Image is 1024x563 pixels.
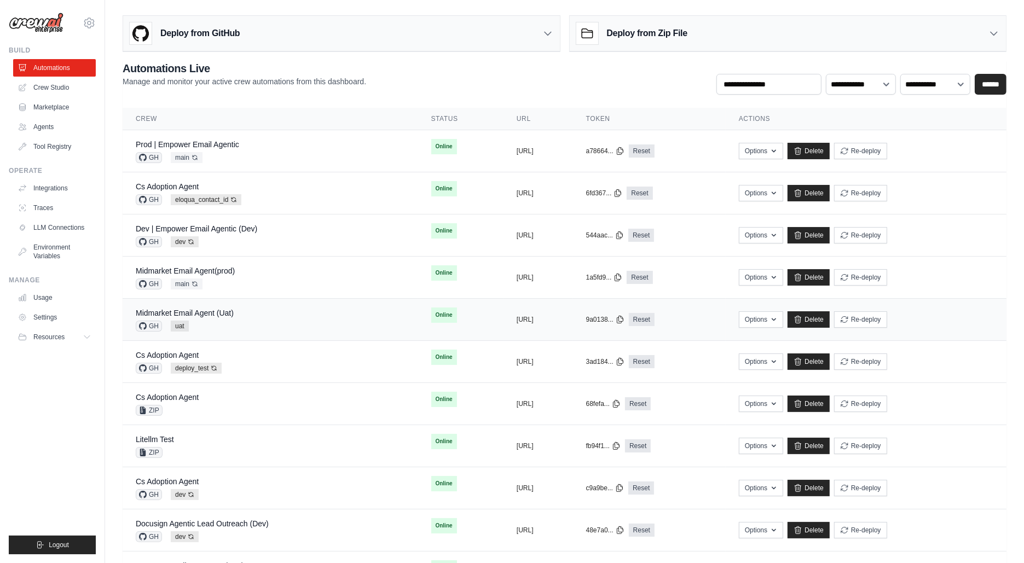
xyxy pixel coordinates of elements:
[431,518,457,533] span: Online
[9,276,96,285] div: Manage
[160,27,240,40] h3: Deploy from GitHub
[13,199,96,217] a: Traces
[136,519,269,528] a: Docusign Agentic Lead Outreach (Dev)
[788,311,830,328] a: Delete
[171,152,203,163] span: main
[123,76,366,87] p: Manage and monitor your active crew automations from this dashboard.
[788,143,830,159] a: Delete
[13,219,96,236] a: LLM Connections
[788,269,830,286] a: Delete
[627,271,652,284] a: Reset
[171,531,199,542] span: dev
[788,396,830,412] a: Delete
[33,333,65,341] span: Resources
[625,439,651,452] a: Reset
[13,98,96,116] a: Marketplace
[739,311,783,328] button: Options
[739,353,783,370] button: Options
[834,269,887,286] button: Re-deploy
[629,524,655,537] a: Reset
[834,522,887,538] button: Re-deploy
[171,194,241,205] span: eloqua_contact_id
[627,187,652,200] a: Reset
[629,355,655,368] a: Reset
[739,143,783,159] button: Options
[586,231,624,240] button: 544aac...
[834,396,887,412] button: Re-deploy
[739,185,783,201] button: Options
[431,307,457,323] span: Online
[431,476,457,491] span: Online
[136,182,199,191] a: Cs Adoption Agent
[136,405,163,416] span: ZIP
[431,223,457,239] span: Online
[788,227,830,243] a: Delete
[739,438,783,454] button: Options
[629,144,655,158] a: Reset
[788,353,830,370] a: Delete
[586,357,624,366] button: 3ad184...
[431,181,457,196] span: Online
[136,194,162,205] span: GH
[586,315,624,324] button: 9a0138...
[13,118,96,136] a: Agents
[586,484,624,492] button: c9a9be...
[136,140,239,149] a: Prod | Empower Email Agentic
[629,313,655,326] a: Reset
[136,224,257,233] a: Dev | Empower Email Agentic (Dev)
[136,489,162,500] span: GH
[9,13,63,33] img: Logo
[13,79,96,96] a: Crew Studio
[586,442,621,450] button: fb94f1...
[586,147,624,155] button: a78664...
[431,434,457,449] span: Online
[123,108,418,130] th: Crew
[739,480,783,496] button: Options
[969,510,1024,563] iframe: Chat Widget
[49,541,69,549] span: Logout
[586,273,623,282] button: 1a5fd9...
[586,526,624,535] button: 48e7a0...
[136,152,162,163] span: GH
[788,480,830,496] a: Delete
[9,536,96,554] button: Logout
[726,108,1006,130] th: Actions
[607,27,687,40] h3: Deploy from Zip File
[9,166,96,175] div: Operate
[586,399,621,408] button: 68fefa...
[13,239,96,265] a: Environment Variables
[834,227,887,243] button: Re-deploy
[739,269,783,286] button: Options
[418,108,504,130] th: Status
[171,321,189,332] span: uat
[171,278,203,289] span: main
[788,185,830,201] a: Delete
[130,22,152,44] img: GitHub Logo
[431,392,457,407] span: Online
[9,46,96,55] div: Build
[136,435,174,444] a: Litellm Test
[171,489,199,500] span: dev
[136,266,235,275] a: Midmarket Email Agent(prod)
[136,351,199,359] a: Cs Adoption Agent
[739,227,783,243] button: Options
[504,108,573,130] th: URL
[136,321,162,332] span: GH
[628,481,654,495] a: Reset
[834,438,887,454] button: Re-deploy
[136,531,162,542] span: GH
[136,236,162,247] span: GH
[834,185,887,201] button: Re-deploy
[13,59,96,77] a: Automations
[788,522,830,538] a: Delete
[834,353,887,370] button: Re-deploy
[136,447,163,458] span: ZIP
[573,108,726,130] th: Token
[625,397,651,410] a: Reset
[431,350,457,365] span: Online
[788,438,830,454] a: Delete
[13,309,96,326] a: Settings
[586,189,623,198] button: 6fd367...
[123,61,366,76] h2: Automations Live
